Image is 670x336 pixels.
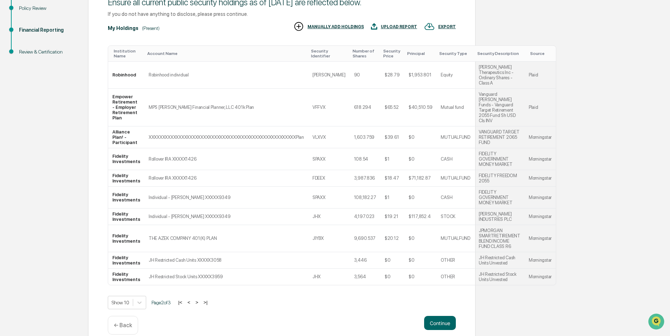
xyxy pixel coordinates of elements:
[436,148,474,170] td: CASH
[380,252,404,269] td: $0
[193,299,200,305] button: >
[108,225,144,252] td: Fidelity Investments
[436,170,474,187] td: MUTUALFUND
[474,252,525,269] td: JH Restricted Cash Units Unvested
[525,225,556,252] td: Morningstar
[308,62,350,89] td: [PERSON_NAME]
[308,170,350,187] td: FDEEX
[144,209,308,225] td: Individual - [PERSON_NAME] XXXXX9349
[525,252,556,269] td: Morningstar
[436,62,474,89] td: Equity
[350,269,380,285] td: 3,564
[380,209,404,225] td: $19.21
[144,252,308,269] td: JH Restricted Cash Units XXXXX3058
[350,252,380,269] td: 3,446
[144,225,308,252] td: THE AZEK COMPANY 401(K) PLAN
[108,62,144,89] td: Robinhood
[525,126,556,148] td: Morningstar
[144,148,308,170] td: Rollover IRA XXXXX1426
[404,170,436,187] td: $71,182.87
[436,126,474,148] td: MUTUALFUND
[114,322,132,329] p: ← Back
[114,49,142,58] div: Toggle SortBy
[308,89,350,126] td: VFFVX
[474,209,525,225] td: [PERSON_NAME] INDUSTRIES PLC
[308,148,350,170] td: SPAXX
[70,119,85,125] span: Pylon
[438,24,456,29] div: EXPORT
[24,54,116,61] div: Start new chat
[51,89,57,95] div: 🗄️
[436,209,474,225] td: STOCK
[108,187,144,209] td: Fidelity Investments
[108,170,144,187] td: Fidelity Investments
[308,187,350,209] td: SPAXX
[474,225,525,252] td: JPMORGAN SMARTRETIREMENT BLEND INCOME FUND CLASS R6
[525,187,556,209] td: Morningstar
[380,225,404,252] td: $20.12
[371,21,377,32] img: UPLOAD REPORT
[144,187,308,209] td: Individual - [PERSON_NAME] XXXXX9349
[380,269,404,285] td: $0
[407,51,434,56] div: Toggle SortBy
[380,126,404,148] td: $39.61
[380,170,404,187] td: $18.47
[436,225,474,252] td: MUTUALFUND
[525,170,556,187] td: Morningstar
[108,25,138,31] div: My Holdings
[147,51,305,56] div: Toggle SortBy
[142,25,160,31] div: (Present)
[144,126,308,148] td: XXXXXXXXXXXXXXXXXXXXXXXXXXXXXXXXXXXXXXXXXXXXXXXXXXXXXXPlan
[24,61,89,67] div: We're available if you need us!
[7,15,128,26] p: How can we help?
[308,225,350,252] td: JIYBX
[19,5,77,12] div: Policy Review
[144,170,308,187] td: Rollover IRA XXXXX1426
[7,54,20,67] img: 1746055101610-c473b297-6a78-478c-a979-82029cc54cd1
[108,89,144,126] td: Empower Retirement - Employer Retirement Plan
[308,209,350,225] td: JHX
[144,269,308,285] td: JH Restricted Stock Units XXXXX3959
[383,49,402,58] div: Toggle SortBy
[474,187,525,209] td: FIDELITY GOVERNMENT MONEY MARKET
[436,89,474,126] td: Mutual fund
[404,126,436,148] td: $0
[525,89,556,126] td: Plaid
[7,103,13,108] div: 🔎
[108,209,144,225] td: Fidelity Investments
[380,187,404,209] td: $1
[4,99,47,112] a: 🔎Data Lookup
[151,300,171,305] span: Page 2 of 3
[350,126,380,148] td: 1,603.759
[436,187,474,209] td: CASH
[7,89,13,95] div: 🖐️
[353,49,378,58] div: Toggle SortBy
[474,148,525,170] td: FIDELITY GOVERNMENT MONEY MARKET
[108,252,144,269] td: Fidelity Investments
[308,126,350,148] td: VLXVX
[525,148,556,170] td: Morningstar
[176,299,184,305] button: |<
[350,89,380,126] td: 618.294
[404,252,436,269] td: $0
[350,209,380,225] td: 4,197.023
[380,62,404,89] td: $28.79
[19,26,77,34] div: Financial Reporting
[525,269,556,285] td: Morningstar
[477,51,522,56] div: Toggle SortBy
[350,225,380,252] td: 9,690.537
[311,49,347,58] div: Toggle SortBy
[108,11,456,17] div: If you do not have anything to disclose, please press continue.
[201,299,210,305] button: >|
[308,24,364,29] div: MANUALLY ADD HOLDINGS
[525,209,556,225] td: Morningstar
[474,269,525,285] td: JH Restricted Stock Units Unvested
[58,89,87,96] span: Attestations
[404,269,436,285] td: $0
[404,148,436,170] td: $0
[350,62,380,89] td: 90
[474,62,525,89] td: [PERSON_NAME] Therapeutics Inc - Ordinary Shares - Class A
[436,269,474,285] td: OTHER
